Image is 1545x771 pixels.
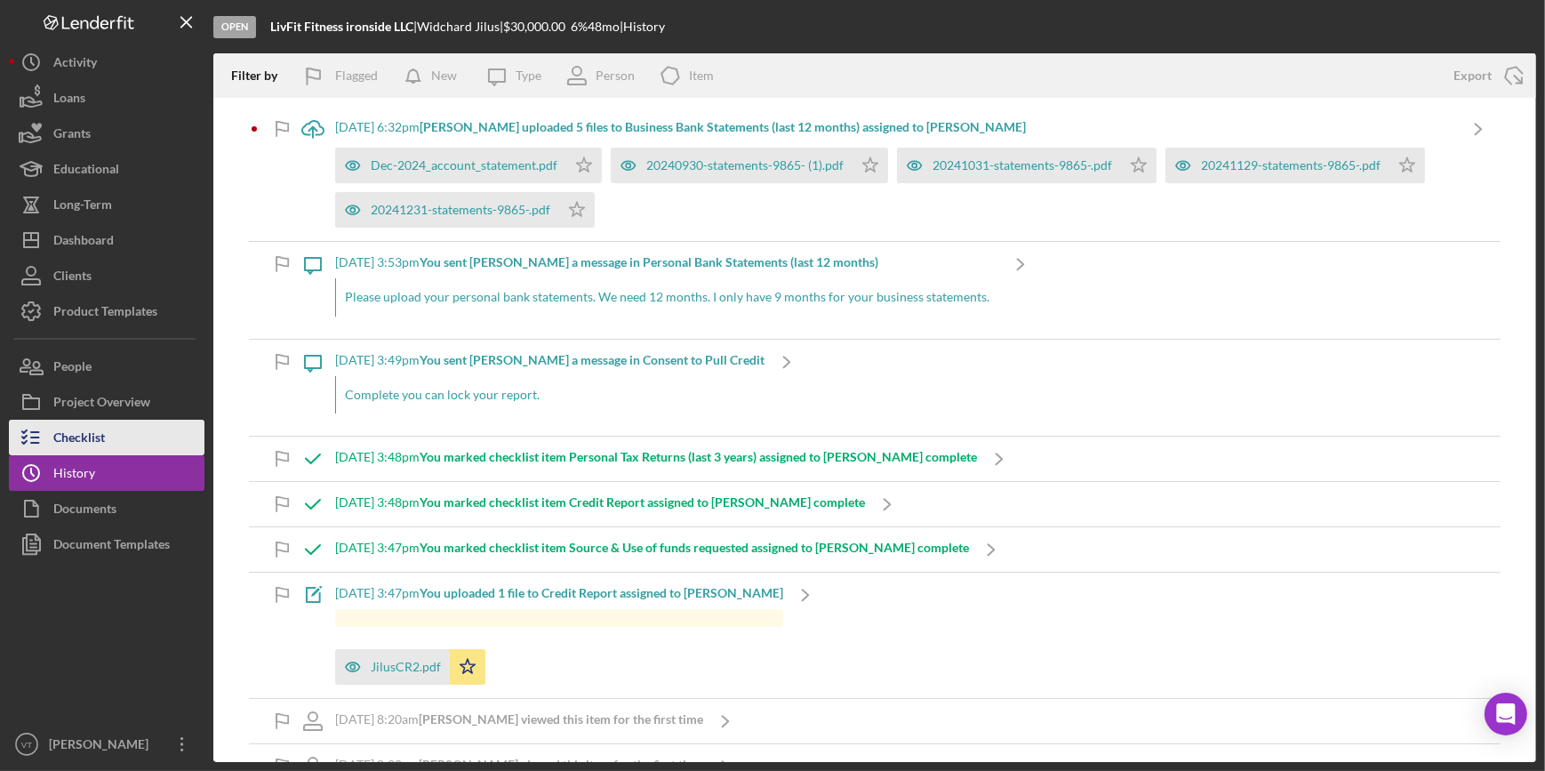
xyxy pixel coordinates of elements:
[420,254,878,269] b: You sent [PERSON_NAME] a message in Personal Bank Statements (last 12 months)
[270,19,413,34] b: LivFit Fitness ironside LLC
[9,187,204,222] a: Long-Term
[335,192,595,228] button: 20241231-statements-9865-.pdf
[335,450,977,464] div: [DATE] 3:48pm
[291,573,828,698] a: [DATE] 3:47pmYou uploaded 1 file to Credit Report assigned to [PERSON_NAME]JilusCR2.pdf
[53,384,150,424] div: Project Overview
[291,340,809,436] a: [DATE] 3:49pmYou sent [PERSON_NAME] a message in Consent to Pull CreditComplete you can lock your...
[335,58,378,93] div: Flagged
[371,660,441,674] div: JilusCR2.pdf
[646,158,844,173] div: 20240930-statements-9865- (1).pdf
[335,712,703,727] div: [DATE] 8:20am
[420,352,764,367] b: You sent [PERSON_NAME] a message in Consent to Pull Credit
[503,20,571,34] div: $30,000.00
[571,20,588,34] div: 6 %
[335,353,764,367] div: [DATE] 3:49pm
[9,526,204,562] button: Document Templates
[335,586,783,600] div: [DATE] 3:47pm
[9,420,204,455] button: Checklist
[417,20,503,34] div: Widchard Jilus |
[53,258,92,298] div: Clients
[9,349,204,384] button: People
[933,158,1112,173] div: 20241031-statements-9865-.pdf
[53,293,157,333] div: Product Templates
[291,527,1013,572] a: [DATE] 3:47pmYou marked checklist item Source & Use of funds requested assigned to [PERSON_NAME] ...
[1453,58,1492,93] div: Export
[9,44,204,80] button: Activity
[419,711,703,727] b: [PERSON_NAME] viewed this item for the first time
[345,287,989,307] p: Please upload your personal bank statements. We need 12 months. I only have 9 months for your bus...
[1436,58,1536,93] button: Export
[231,68,291,83] div: Filter by
[291,699,748,743] a: [DATE] 8:20am[PERSON_NAME] viewed this item for the first time
[9,80,204,116] button: Loans
[53,151,119,191] div: Educational
[9,151,204,187] button: Educational
[53,349,92,389] div: People
[420,585,783,600] b: You uploaded 1 file to Credit Report assigned to [PERSON_NAME]
[689,68,714,83] div: Item
[53,80,85,120] div: Loans
[611,148,888,183] button: 20240930-statements-9865- (1).pdf
[335,495,865,510] div: [DATE] 3:48pm
[21,740,32,750] text: VT
[516,68,541,83] div: Type
[53,526,170,566] div: Document Templates
[291,58,396,93] button: Flagged
[335,255,998,269] div: [DATE] 3:53pm
[291,107,1501,241] a: [DATE] 6:32pm[PERSON_NAME] uploaded 5 files to Business Bank Statements (last 12 months) assigned...
[1201,158,1381,173] div: 20241129-statements-9865-.pdf
[291,437,1021,481] a: [DATE] 3:48pmYou marked checklist item Personal Tax Returns (last 3 years) assigned to [PERSON_NA...
[420,449,977,464] b: You marked checklist item Personal Tax Returns (last 3 years) assigned to [PERSON_NAME] complete
[53,222,114,262] div: Dashboard
[396,58,475,93] button: New
[371,203,550,217] div: 20241231-statements-9865-.pdf
[420,119,1026,134] b: [PERSON_NAME] uploaded 5 files to Business Bank Statements (last 12 months) assigned to [PERSON_N...
[620,20,665,34] div: | History
[897,148,1157,183] button: 20241031-statements-9865-.pdf
[53,491,116,531] div: Documents
[596,68,635,83] div: Person
[9,258,204,293] button: Clients
[420,540,969,555] b: You marked checklist item Source & Use of funds requested assigned to [PERSON_NAME] complete
[345,385,756,405] p: Complete you can lock your report.
[1485,693,1527,735] div: Open Intercom Messenger
[588,20,620,34] div: 48 mo
[9,727,204,762] button: VT[PERSON_NAME]
[335,120,1456,134] div: [DATE] 6:32pm
[335,148,602,183] button: Dec-2024_account_statement.pdf
[9,455,204,491] button: History
[1165,148,1425,183] button: 20241129-statements-9865-.pdf
[53,44,97,84] div: Activity
[53,420,105,460] div: Checklist
[9,116,204,151] button: Grants
[53,455,95,495] div: History
[9,222,204,258] button: Dashboard
[431,58,457,93] div: New
[44,727,160,767] div: [PERSON_NAME]
[291,482,909,526] a: [DATE] 3:48pmYou marked checklist item Credit Report assigned to [PERSON_NAME] complete
[371,158,557,173] div: Dec-2024_account_statement.pdf
[270,20,417,34] div: |
[53,116,91,156] div: Grants
[291,242,1043,338] a: [DATE] 3:53pmYou sent [PERSON_NAME] a message in Personal Bank Statements (last 12 months)Please ...
[335,541,969,555] div: [DATE] 3:47pm
[335,649,485,685] button: JilusCR2.pdf
[420,494,865,510] b: You marked checklist item Credit Report assigned to [PERSON_NAME] complete
[9,384,204,420] button: Project Overview
[53,187,112,227] div: Long-Term
[9,293,204,329] button: Product Templates
[213,16,256,38] div: Open
[9,491,204,526] button: Documents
